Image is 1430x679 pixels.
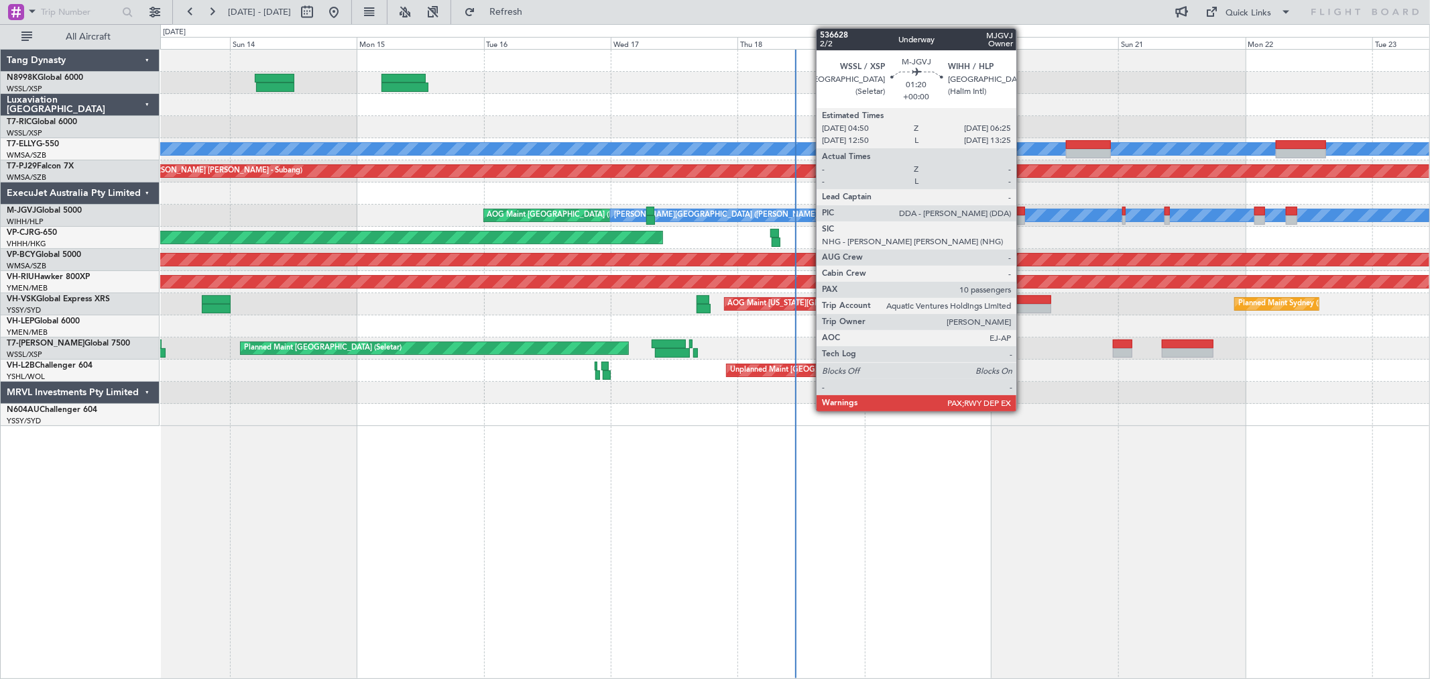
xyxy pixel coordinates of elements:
button: Quick Links [1199,1,1299,23]
span: VH-L2B [7,362,35,370]
a: WIHH/HLP [7,217,44,227]
a: WMSA/SZB [7,150,46,160]
a: YSSY/SYD [7,305,41,315]
a: T7-RICGlobal 6000 [7,118,77,126]
span: T7-RIC [7,118,32,126]
span: [DATE] - [DATE] [228,6,291,18]
button: Refresh [458,1,538,23]
div: Planned Maint Sydney ([PERSON_NAME] Intl) [1238,294,1394,314]
div: Sat 20 [992,37,1118,49]
div: Mon 15 [357,37,483,49]
a: WMSA/SZB [7,172,46,182]
a: VHHH/HKG [7,239,46,249]
div: Sun 14 [230,37,357,49]
span: VH-VSK [7,295,36,303]
div: Sun 21 [1118,37,1245,49]
span: M-JGVJ [7,207,36,215]
a: T7-ELLYG-550 [7,140,59,148]
a: VH-RIUHawker 800XP [7,273,90,281]
span: N604AU [7,406,40,414]
span: N8998K [7,74,38,82]
div: Unplanned Maint [GEOGRAPHIC_DATA] ([GEOGRAPHIC_DATA]) [730,360,951,380]
div: Tue 16 [484,37,611,49]
span: VH-LEP [7,317,34,325]
a: YMEN/MEB [7,327,48,337]
a: YSSY/SYD [7,416,41,426]
span: VP-CJR [7,229,34,237]
div: [PERSON_NAME][GEOGRAPHIC_DATA] ([PERSON_NAME] Intl) [614,205,832,225]
span: T7-[PERSON_NAME] [7,339,84,348]
span: VP-BCY [7,251,36,259]
div: AOG Maint [US_STATE][GEOGRAPHIC_DATA] ([US_STATE] City Intl) [728,294,957,314]
div: Wed 17 [611,37,737,49]
a: YSHL/WOL [7,372,45,382]
a: VP-CJRG-650 [7,229,57,237]
div: Mon 22 [1246,37,1372,49]
a: M-JGVJGlobal 5000 [7,207,82,215]
a: T7-[PERSON_NAME]Global 7500 [7,339,130,348]
div: AOG Maint [GEOGRAPHIC_DATA] (Halim Intl) [487,205,644,225]
a: T7-PJ29Falcon 7X [7,162,74,170]
div: Fri 19 [865,37,992,49]
div: Thu 18 [737,37,864,49]
input: Trip Number [41,2,118,22]
a: VP-BCYGlobal 5000 [7,251,81,259]
span: All Aircraft [35,32,141,42]
div: [DATE] [163,27,186,38]
button: All Aircraft [15,26,145,48]
div: Planned Maint [GEOGRAPHIC_DATA] (Seletar) [244,338,402,358]
a: N8998KGlobal 6000 [7,74,83,82]
a: VH-LEPGlobal 6000 [7,317,80,325]
a: N604AUChallenger 604 [7,406,97,414]
div: Sat 13 [103,37,230,49]
a: WSSL/XSP [7,350,42,360]
a: VH-VSKGlobal Express XRS [7,295,110,303]
a: YMEN/MEB [7,283,48,293]
a: VH-L2BChallenger 604 [7,362,93,370]
span: VH-RIU [7,273,34,281]
span: Refresh [478,7,534,17]
div: Quick Links [1226,7,1272,20]
span: T7-ELLY [7,140,36,148]
a: WSSL/XSP [7,84,42,94]
a: WSSL/XSP [7,128,42,138]
a: WMSA/SZB [7,261,46,271]
span: T7-PJ29 [7,162,37,170]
